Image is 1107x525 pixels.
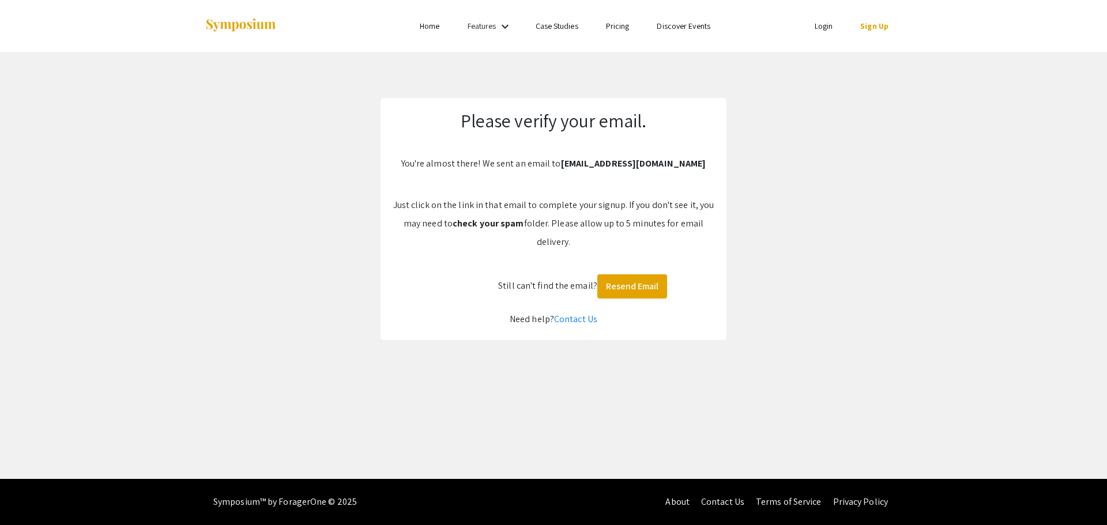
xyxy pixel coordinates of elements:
a: Contact Us [701,496,744,508]
a: About [665,496,690,508]
div: You're almost there! We sent an email to Still can't find the email? [381,98,726,340]
a: Discover Events [657,21,710,31]
a: Home [420,21,439,31]
div: Symposium™ by ForagerOne © 2025 [213,479,357,525]
mat-icon: Expand Features list [498,20,512,33]
a: Pricing [606,21,630,31]
a: Privacy Policy [833,496,888,508]
a: Contact Us [554,313,597,325]
a: Features [468,21,496,31]
a: Login [815,21,833,31]
a: Terms of Service [756,496,822,508]
div: Need help? [392,310,715,328]
iframe: Chat [9,473,49,516]
img: Symposium by ForagerOne [205,18,277,33]
h2: Please verify your email. [392,109,715,131]
a: Sign Up [860,21,888,31]
p: Just click on the link in that email to complete your signup. If you don't see it, you may need t... [392,196,715,251]
button: Resend Email [597,274,667,299]
a: Case Studies [536,21,578,31]
b: [EMAIL_ADDRESS][DOMAIN_NAME] [561,157,706,169]
b: check your spam [453,217,524,229]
